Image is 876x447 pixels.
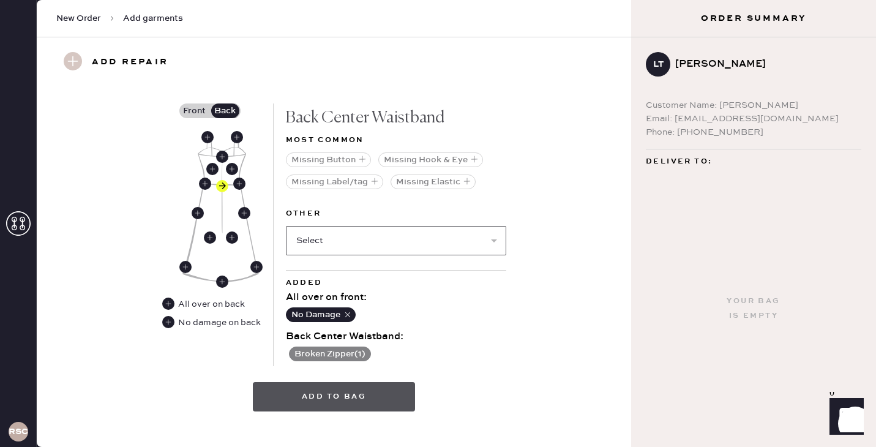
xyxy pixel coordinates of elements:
div: Back Center Waistband [286,103,506,133]
div: Customer Name: [PERSON_NAME] [646,99,861,112]
h3: RSCPA [9,427,28,436]
div: All over on back [178,298,245,311]
div: Back Right Skirt Body [226,231,238,244]
span: Add garments [123,12,183,24]
span: New Order [56,12,101,24]
div: Back Left Body [206,163,219,175]
button: No Damage [286,307,356,322]
div: [STREET_ADDRESS][PERSON_NAME] [GEOGRAPHIC_DATA] , CA 92861 [646,169,861,200]
iframe: Front Chat [818,392,870,445]
div: Back Center Waistband : [286,329,506,344]
div: Back Left Side Seam [179,261,192,273]
div: No damage on back [162,316,261,329]
div: Back Left Skirt Body [204,231,216,244]
img: Garment image [182,133,260,282]
h3: Add repair [92,52,168,73]
h3: Order Summary [631,12,876,24]
div: [PERSON_NAME] [675,57,852,72]
div: Back Left Waistband [199,178,211,190]
div: Phone: [PHONE_NUMBER] [646,126,861,139]
div: Back Center Neckline [216,151,228,163]
div: Back Right Body [226,163,238,175]
button: Missing Label/tag [286,175,383,189]
span: Deliver to: [646,154,712,169]
div: No damage on back [178,316,261,329]
div: All over on front : [286,290,506,305]
button: Missing Hook & Eye [378,152,483,167]
h3: LT [653,60,664,69]
div: Back Right Side Seam [238,207,250,219]
div: Back Right Side Seam [250,261,263,273]
div: Your bag is empty [727,294,780,323]
div: Back Center Waistband [216,180,228,192]
div: Most common [286,133,506,148]
button: Missing Elastic [391,175,476,189]
label: Other [286,206,506,221]
div: Back Left Straps [201,131,214,143]
label: Front [179,103,210,118]
button: Broken Zipper(1) [289,347,371,361]
div: Back Right Straps [231,131,243,143]
label: Back [210,103,241,118]
div: Email: [EMAIL_ADDRESS][DOMAIN_NAME] [646,112,861,126]
button: Missing Button [286,152,371,167]
div: Added [286,276,506,290]
button: Add to bag [253,382,415,411]
div: Back Center Hem [216,276,228,288]
div: All over on back [162,298,246,311]
div: Back Left Side Seam [192,207,204,219]
div: Back Right Waistband [233,178,245,190]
